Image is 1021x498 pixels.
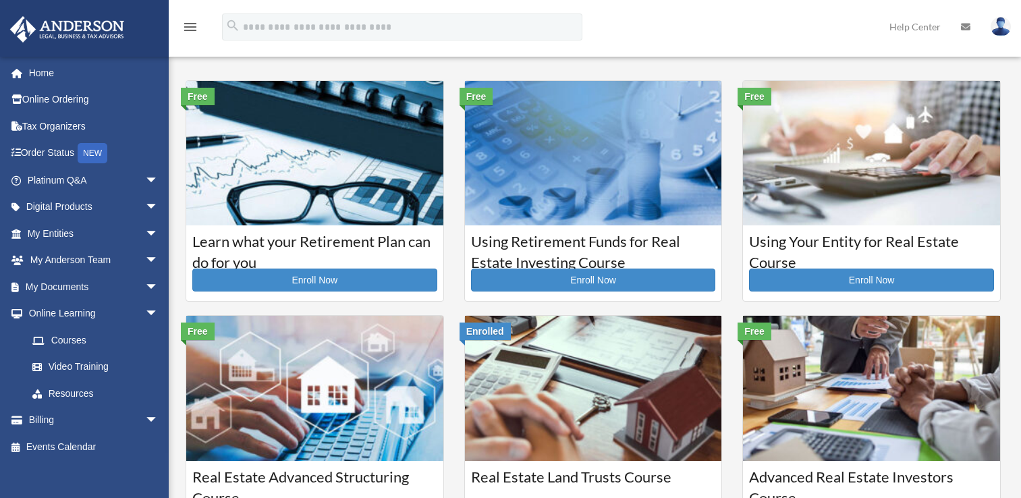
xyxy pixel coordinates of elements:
[460,88,493,105] div: Free
[738,323,771,340] div: Free
[460,323,511,340] div: Enrolled
[145,167,172,194] span: arrow_drop_down
[181,323,215,340] div: Free
[9,140,179,167] a: Order StatusNEW
[145,220,172,248] span: arrow_drop_down
[181,88,215,105] div: Free
[19,380,179,407] a: Resources
[9,407,179,434] a: Billingarrow_drop_down
[9,86,179,113] a: Online Ordering
[471,231,716,265] h3: Using Retirement Funds for Real Estate Investing Course
[182,19,198,35] i: menu
[225,18,240,33] i: search
[471,269,716,292] a: Enroll Now
[9,194,179,221] a: Digital Productsarrow_drop_down
[9,433,179,460] a: Events Calendar
[192,231,437,265] h3: Learn what your Retirement Plan can do for you
[9,113,179,140] a: Tax Organizers
[6,16,128,43] img: Anderson Advisors Platinum Portal
[145,273,172,301] span: arrow_drop_down
[9,59,179,86] a: Home
[19,354,179,381] a: Video Training
[9,167,179,194] a: Platinum Q&Aarrow_drop_down
[145,407,172,435] span: arrow_drop_down
[749,231,994,265] h3: Using Your Entity for Real Estate Course
[78,143,107,163] div: NEW
[192,269,437,292] a: Enroll Now
[145,194,172,221] span: arrow_drop_down
[9,300,179,327] a: Online Learningarrow_drop_down
[9,247,179,274] a: My Anderson Teamarrow_drop_down
[738,88,771,105] div: Free
[9,273,179,300] a: My Documentsarrow_drop_down
[19,327,172,354] a: Courses
[749,269,994,292] a: Enroll Now
[182,24,198,35] a: menu
[991,17,1011,36] img: User Pic
[9,220,179,247] a: My Entitiesarrow_drop_down
[145,300,172,328] span: arrow_drop_down
[145,247,172,275] span: arrow_drop_down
